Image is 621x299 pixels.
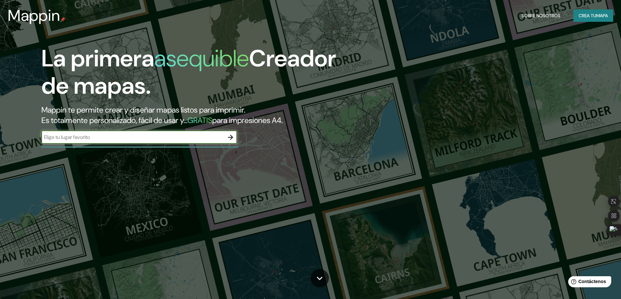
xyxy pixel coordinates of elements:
img: pin de mapeo [60,17,66,22]
font: asequible [154,43,249,74]
iframe: Lanzador de widgets de ayuda [563,274,614,292]
font: Sobre nosotros [522,13,560,19]
button: Crea tumapa [573,9,613,22]
font: La primera [41,43,154,74]
font: mapa [596,13,608,19]
font: GRATIS [187,115,212,125]
font: Creador de mapas. [41,43,336,101]
font: Mappin te permite crear y diseñar mapas listos para imprimir. [41,105,245,115]
font: Crea tu [579,13,596,19]
font: Es totalmente personalizado, fácil de usar y... [41,115,187,125]
input: Elige tu lugar favorito [41,133,224,141]
font: Mappin [8,5,60,26]
font: para impresiones A4. [212,115,283,125]
button: Sobre nosotros [519,9,563,22]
